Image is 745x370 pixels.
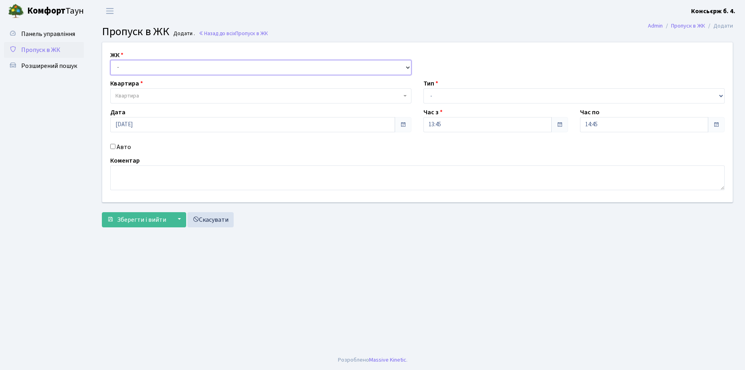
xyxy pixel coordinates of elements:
[199,30,268,37] a: Назад до всіхПропуск в ЖК
[8,3,24,19] img: logo.png
[117,142,131,152] label: Авто
[21,30,75,38] span: Панель управління
[705,22,733,30] li: Додати
[102,212,171,227] button: Зберегти і вийти
[21,46,60,54] span: Пропуск в ЖК
[4,42,84,58] a: Пропуск в ЖК
[691,6,735,16] a: Консьєрж б. 4.
[4,26,84,42] a: Панель управління
[27,4,66,17] b: Комфорт
[117,215,166,224] span: Зберегти і вийти
[235,30,268,37] span: Пропуск в ЖК
[110,156,140,165] label: Коментар
[27,4,84,18] span: Таун
[691,7,735,16] b: Консьєрж б. 4.
[648,22,663,30] a: Admin
[187,212,234,227] a: Скасувати
[102,24,169,40] span: Пропуск в ЖК
[369,356,406,364] a: Massive Kinetic
[423,107,443,117] label: Час з
[21,62,77,70] span: Розширений пошук
[338,356,407,364] div: Розроблено .
[671,22,705,30] a: Пропуск в ЖК
[636,18,745,34] nav: breadcrumb
[110,50,123,60] label: ЖК
[100,4,120,18] button: Переключити навігацію
[423,79,438,88] label: Тип
[172,30,195,37] small: Додати .
[110,107,125,117] label: Дата
[580,107,600,117] label: Час по
[4,58,84,74] a: Розширений пошук
[115,92,139,100] span: Квартира
[110,79,143,88] label: Квартира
